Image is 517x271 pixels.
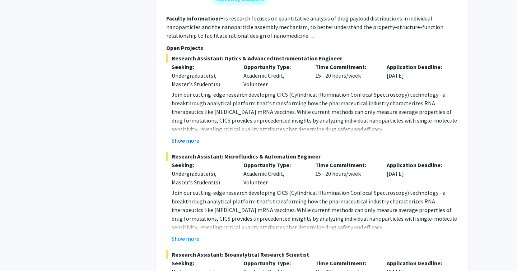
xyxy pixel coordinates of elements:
p: Seeking: [172,63,233,71]
div: Academic Credit, Volunteer [238,63,310,88]
iframe: Chat [5,239,31,266]
span: Research Assistant: Microfluidics & Automation Engineer [166,152,458,161]
p: Opportunity Type: [243,161,304,169]
div: [DATE] [381,161,453,187]
p: Time Commitment: [315,63,376,71]
p: Time Commitment: [315,161,376,169]
div: Academic Credit, Volunteer [238,161,310,187]
div: Undergraduate(s), Master's Student(s) [172,169,233,187]
p: Open Projects [166,43,458,52]
b: Faculty Information: [166,15,220,22]
div: [DATE] [381,63,453,88]
button: Show more [172,234,199,243]
p: Join our cutting-edge research developing CICS (Cylindrical Illumination Confocal Spectroscopy) t... [172,188,458,231]
div: Undergraduate(s), Master's Student(s) [172,71,233,88]
p: Application Deadline: [387,63,448,71]
p: Application Deadline: [387,161,448,169]
span: Research Assistant: Optics & Advanced Instrumentation Engineer [166,54,458,63]
fg-read-more: His research focuses on quantitative analysis of drug payload distributions in individual nanopar... [166,15,443,39]
p: Join our cutting-edge research developing CICS (Cylindrical Illumination Confocal Spectroscopy) t... [172,90,458,133]
p: Seeking: [172,161,233,169]
p: Seeking: [172,259,233,267]
button: Show more [172,136,199,145]
p: Opportunity Type: [243,63,304,71]
span: Research Assistant: Bioanalytical Research Scientist [166,250,458,259]
div: 15 - 20 hours/week [310,161,382,187]
div: 15 - 20 hours/week [310,63,382,88]
p: Application Deadline: [387,259,448,267]
p: Opportunity Type: [243,259,304,267]
p: Time Commitment: [315,259,376,267]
